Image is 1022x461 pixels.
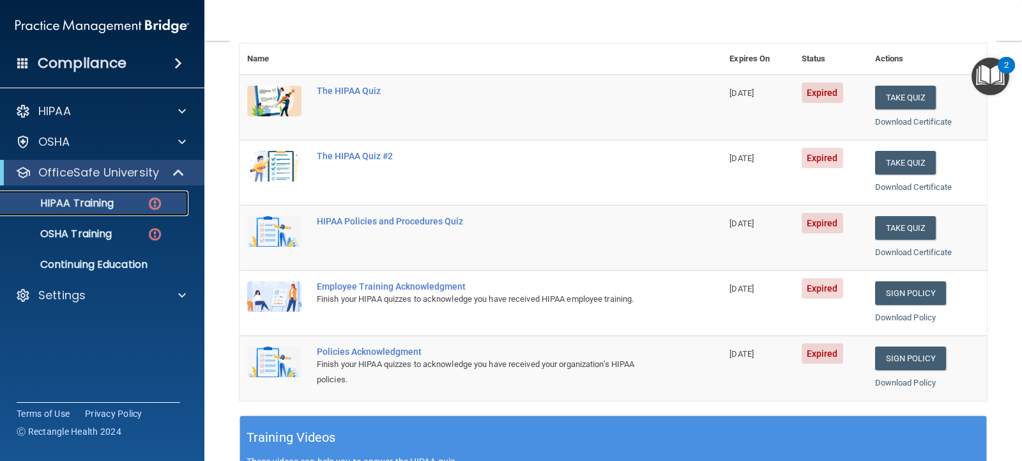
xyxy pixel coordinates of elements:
[875,313,936,322] a: Download Policy
[147,196,163,212] img: danger-circle.6113f641.png
[8,197,114,210] p: HIPAA Training
[247,426,336,449] h5: Training Videos
[317,357,658,387] div: Finish your HIPAA quizzes to acknowledge you have received your organization’s HIPAA policies.
[729,219,754,228] span: [DATE]
[875,182,952,192] a: Download Certificate
[875,378,936,387] a: Download Policy
[1004,65,1009,82] div: 2
[729,349,754,359] span: [DATE]
[15,104,186,119] a: HIPAA
[875,86,936,109] button: Take Quiz
[38,54,126,72] h4: Compliance
[17,407,70,420] a: Terms of Use
[722,43,793,75] th: Expires On
[317,151,658,161] div: The HIPAA Quiz #2
[147,226,163,242] img: danger-circle.6113f641.png
[875,281,946,305] a: Sign Policy
[240,43,309,75] th: Name
[38,104,71,119] p: HIPAA
[15,134,186,150] a: OSHA
[972,58,1009,95] button: Open Resource Center, 2 new notifications
[15,288,186,303] a: Settings
[802,82,843,103] span: Expired
[794,43,867,75] th: Status
[38,165,159,180] p: OfficeSafe University
[15,13,189,39] img: PMB logo
[875,151,936,175] button: Take Quiz
[875,117,952,127] a: Download Certificate
[85,407,142,420] a: Privacy Policy
[8,228,112,240] p: OSHA Training
[875,247,952,257] a: Download Certificate
[802,213,843,233] span: Expired
[802,343,843,364] span: Expired
[729,88,754,98] span: [DATE]
[8,258,183,271] p: Continuing Education
[317,216,658,226] div: HIPAA Policies and Procedures Quiz
[875,347,946,370] a: Sign Policy
[875,216,936,240] button: Take Quiz
[867,43,987,75] th: Actions
[317,292,658,307] div: Finish your HIPAA quizzes to acknowledge you have received HIPAA employee training.
[38,134,70,150] p: OSHA
[17,425,121,438] span: Ⓒ Rectangle Health 2024
[317,281,658,292] div: Employee Training Acknowledgment
[38,288,86,303] p: Settings
[317,86,658,96] div: The HIPAA Quiz
[802,148,843,168] span: Expired
[15,165,185,180] a: OfficeSafe University
[802,278,843,299] span: Expired
[317,347,658,357] div: Policies Acknowledgment
[729,284,754,293] span: [DATE]
[729,153,754,163] span: [DATE]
